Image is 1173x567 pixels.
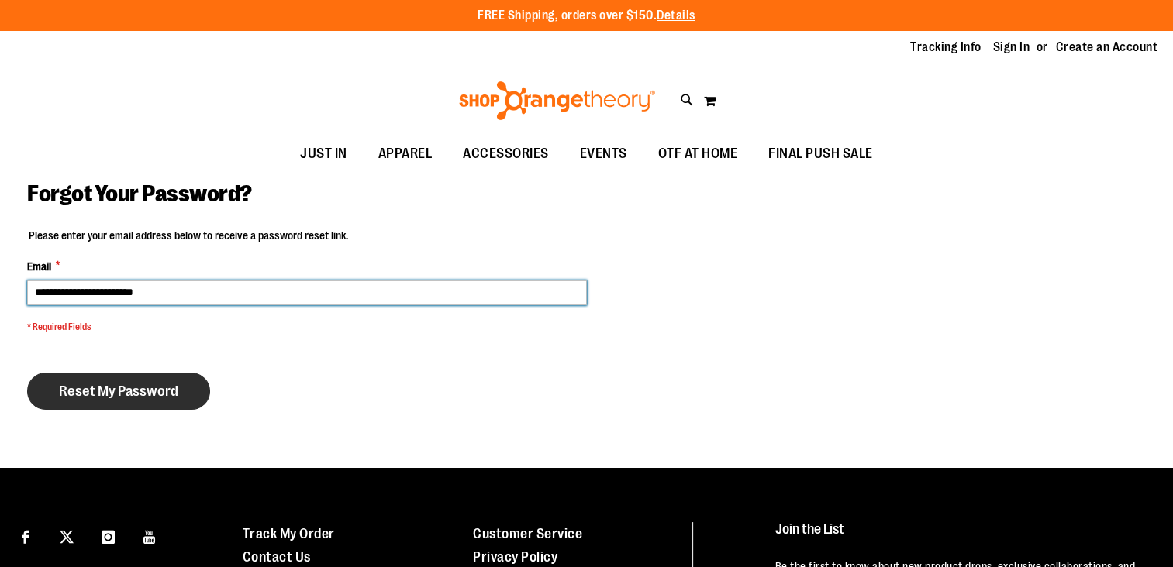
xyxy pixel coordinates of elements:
span: Forgot Your Password? [27,180,252,207]
legend: Please enter your email address below to receive a password reset link. [27,228,350,243]
a: Create an Account [1056,39,1158,56]
span: Email [27,259,51,274]
a: Visit our Facebook page [12,522,39,549]
p: FREE Shipping, orders over $150. [478,7,695,25]
a: Track My Order [243,526,335,541]
a: Privacy Policy [473,549,557,565]
button: Reset My Password [27,373,210,410]
span: OTF AT HOME [658,136,738,171]
a: APPAREL [363,136,448,172]
span: EVENTS [580,136,627,171]
a: EVENTS [564,136,643,172]
span: APPAREL [378,136,433,171]
span: ACCESSORIES [463,136,549,171]
a: Visit our Instagram page [95,522,122,549]
a: Sign In [993,39,1030,56]
span: FINAL PUSH SALE [768,136,873,171]
img: Shop Orangetheory [457,81,657,120]
a: ACCESSORIES [447,136,564,172]
a: JUST IN [285,136,363,172]
span: JUST IN [300,136,347,171]
span: * Required Fields [27,321,587,334]
h4: Join the List [775,522,1142,551]
a: Visit our Youtube page [136,522,164,549]
a: Visit our X page [53,522,81,549]
span: Reset My Password [59,383,178,400]
a: Contact Us [243,549,311,565]
a: Customer Service [473,526,582,541]
a: Details [657,9,695,22]
a: OTF AT HOME [643,136,754,172]
a: FINAL PUSH SALE [753,136,888,172]
img: Twitter [60,530,74,544]
a: Tracking Info [910,39,982,56]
